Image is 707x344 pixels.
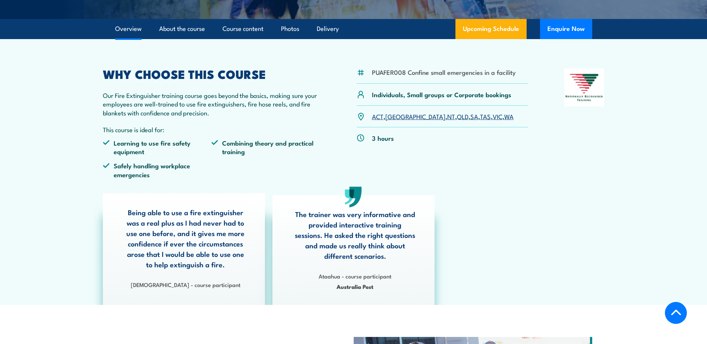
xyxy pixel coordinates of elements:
p: , , , , , , , [372,112,514,121]
img: Nationally Recognised Training logo. [564,69,605,106]
a: TAS [480,112,491,121]
button: Enquire Now [540,19,592,39]
li: Combining theory and practical training [211,138,320,156]
p: The trainer was very informative and provided interactive training sessions. He asked the right q... [294,209,416,261]
a: VIC [493,112,502,121]
li: Safely handling workplace emergencies [103,161,212,179]
strong: Ataahua - course participant [319,272,391,280]
a: WA [504,112,514,121]
p: Individuals, Small groups or Corporate bookings [372,90,511,99]
p: 3 hours [372,134,394,142]
a: QLD [457,112,468,121]
a: SA [470,112,478,121]
a: [GEOGRAPHIC_DATA] [385,112,445,121]
span: Australia Post [294,282,416,291]
h2: WHY CHOOSE THIS COURSE [103,69,321,79]
p: This course is ideal for: [103,125,321,134]
a: Upcoming Schedule [455,19,527,39]
a: About the course [159,19,205,39]
a: Delivery [317,19,339,39]
strong: [DEMOGRAPHIC_DATA] - course participant [131,280,240,289]
p: Our Fire Extinguisher training course goes beyond the basics, making sure your employees are well... [103,91,321,117]
li: Learning to use fire safety equipment [103,138,212,156]
a: Course content [222,19,263,39]
a: Overview [115,19,142,39]
a: ACT [372,112,384,121]
p: Being able to use a fire extinguisher was a real plus as I had never had to use one before, and i... [125,207,246,270]
a: Photos [281,19,299,39]
a: NT [447,112,455,121]
li: PUAFER008 Confine small emergencies in a facility [372,68,516,76]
